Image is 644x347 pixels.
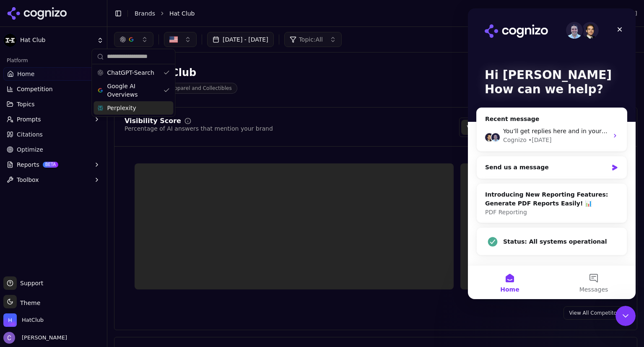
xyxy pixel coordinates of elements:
[3,82,104,96] button: Competition
[3,128,104,141] a: Citations
[615,306,636,326] iframe: Intercom live chat
[3,332,15,344] img: Chris Hayes
[125,124,273,133] div: Percentage of AI answers that mention your brand
[43,162,58,168] span: BETA
[17,130,43,139] span: Citations
[92,64,175,116] div: Suggestions
[35,119,382,126] span: You’ll get replies here and in your email: ✉️ [EMAIL_ADDRESS][DOMAIN_NAME] Our usual reply time 🕒...
[17,155,140,163] div: Send us a message
[17,115,41,124] span: Prompts
[3,54,104,67] div: Platform
[17,70,34,78] span: Home
[3,173,104,187] button: Toolbox
[17,279,43,287] span: Support
[299,35,323,44] span: Topic: All
[3,113,104,126] button: Prompts
[84,257,168,291] button: Messages
[3,313,44,327] button: Open organization switcher
[207,32,274,47] button: [DATE] - [DATE]
[125,118,181,124] div: Visibility Score
[169,35,178,44] img: United States
[17,182,151,200] div: Introducing New Reporting Features: Generate PDF Reports Easily! 📊
[35,127,59,136] div: Cognizo
[8,147,159,171] div: Send us a message
[17,200,59,207] span: PDF Reporting
[148,83,237,94] span: Sports Apparel and Collectibles
[17,100,35,108] span: Topics
[112,278,140,284] span: Messages
[18,334,67,342] span: [PERSON_NAME]
[17,160,39,169] span: Reports
[169,9,195,18] span: Hat Club
[17,85,53,93] span: Competition
[3,67,104,81] a: Home
[60,127,84,136] div: • [DATE]
[3,332,67,344] button: Open user button
[3,313,17,327] img: HatClub
[148,66,237,79] div: Hat Club
[17,176,39,184] span: Toolbox
[20,37,93,44] span: Hat Club
[107,82,160,99] span: Google AI Overviews
[22,316,44,324] span: HatClub
[461,120,516,135] button: Visibility Score
[17,145,43,154] span: Optimize
[563,306,627,320] a: View All Competitors
[32,278,51,284] span: Home
[135,10,155,17] a: Brands
[9,175,159,215] div: Introducing New Reporting Features: Generate PDF Reports Easily! 📊PDF Reporting
[17,300,40,306] span: Theme
[144,13,159,29] div: Close
[35,229,151,238] div: Status: All systems operational
[135,9,560,18] nav: breadcrumb
[3,158,104,171] button: ReportsBETA
[468,8,636,299] iframe: Intercom live chat
[107,104,136,112] span: Perplexity
[9,219,159,247] div: Status: All systems operational
[3,34,17,47] img: Hat Club
[3,97,104,111] button: Topics
[107,68,154,77] span: ChatGPT-Search
[3,143,104,156] a: Optimize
